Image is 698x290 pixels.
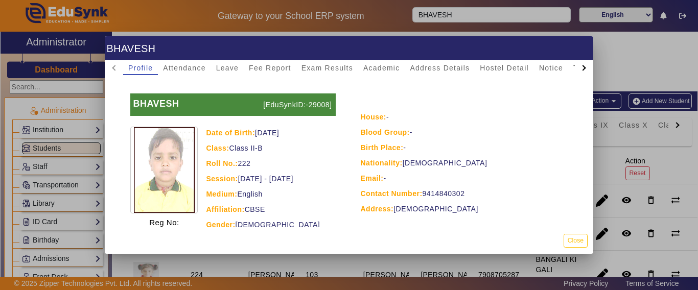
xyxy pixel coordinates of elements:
[149,216,179,229] p: Reg No:
[206,175,238,183] strong: Session:
[206,203,335,215] div: CBSE
[206,159,238,167] strong: Roll No.:
[361,172,570,184] div: -
[105,36,593,60] h1: BHAVESH
[361,126,570,138] div: -
[361,157,570,169] div: [DEMOGRAPHIC_DATA]
[216,64,239,71] span: Leave
[206,221,235,229] strong: Gender:
[163,64,205,71] span: Attendance
[361,113,386,121] strong: House:
[133,99,179,109] b: BHAVESH
[261,93,335,116] p: [EduSynkID:-29008]
[539,64,563,71] span: Notice
[206,144,229,152] strong: Class:
[573,64,612,71] span: TimeTable
[206,188,335,200] div: English
[206,219,335,231] div: [DEMOGRAPHIC_DATA]
[361,143,404,152] strong: Birth Place:
[128,64,153,71] span: Profile
[206,157,335,170] div: 222
[410,64,470,71] span: Address Details
[361,189,423,198] strong: Contact Number:
[206,205,244,213] strong: Affiliation:
[361,187,570,200] div: 9414840302
[480,64,529,71] span: Hostel Detail
[361,128,410,136] strong: Blood Group:
[361,141,570,154] div: -
[363,64,400,71] span: Academic
[361,205,394,213] strong: Address:
[206,129,255,137] strong: Date of Birth:
[564,234,588,248] button: Close
[206,173,335,185] div: [DATE] - [DATE]
[206,142,335,154] div: Class II-B
[249,64,291,71] span: Fee Report
[361,159,403,167] strong: Nationality:
[206,190,237,198] strong: Medium:
[301,64,353,71] span: Exam Results
[361,174,384,182] strong: Email:
[361,111,570,123] div: -
[130,127,198,213] img: 2525740d-b419-4559-a992-ada3dcd79156
[361,203,570,215] div: [DEMOGRAPHIC_DATA]
[206,127,335,139] div: [DATE]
